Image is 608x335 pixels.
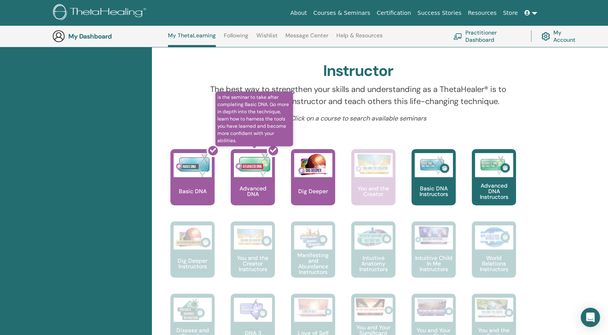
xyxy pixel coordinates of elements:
img: Intuitive Anatomy Instructors [354,225,393,249]
img: Basic DNA Instructors [415,153,453,177]
a: Courses & Seminars [310,6,374,20]
img: Dig Deeper Instructors [174,225,212,249]
a: Dig Deeper Dig Deeper [291,149,335,221]
h3: My Dashboard [68,33,149,40]
a: My ThetaLearning [168,32,216,47]
a: Success Stories [414,6,465,20]
img: You and the Creator Instructors [234,225,272,249]
img: World Relations Instructors [475,225,513,249]
a: Intuitive Anatomy Instructors Intuitive Anatomy Instructors [351,221,395,294]
p: Manifesting and Abundance Instructors [291,252,335,275]
img: Disease and Disorder Instructors [174,298,212,322]
p: You and the Creator [351,186,395,197]
div: Open Intercom Messenger [581,308,600,327]
img: logo.png [53,4,149,22]
a: Wishlist [256,32,278,45]
a: Help & Resources [336,32,383,45]
a: About [287,6,310,20]
p: The best way to strengthen your skills and understanding as a ThetaHealer® is to become a Certifi... [199,83,517,107]
a: Dig Deeper Instructors Dig Deeper Instructors [170,221,215,294]
img: DNA 3 Instructors [234,298,272,322]
a: Basic DNA Instructors Basic DNA Instructors [411,149,456,221]
a: You and the Creator You and the Creator [351,149,395,221]
p: You and the Creator Instructors [231,255,275,272]
a: World Relations Instructors World Relations Instructors [472,221,516,294]
img: Dig Deeper [294,153,332,177]
p: Basic DNA Instructors [411,186,456,197]
a: Manifesting and Abundance Instructors Manifesting and Abundance Instructors [291,221,335,294]
p: Dig Deeper Instructors [170,258,215,269]
p: World Relations Instructors [472,255,516,272]
img: You and Your Significant Other Instructors [354,298,393,316]
a: Store [500,6,521,20]
a: Message Center [285,32,328,45]
p: Dig Deeper [295,188,331,194]
img: Basic DNA [174,153,212,177]
p: Intuitive Anatomy Instructors [351,255,395,272]
a: Basic DNA Basic DNA [170,149,215,221]
p: Click on a course to search available seminars [199,114,517,123]
a: Certification [373,6,414,20]
a: Advanced DNA Instructors Advanced DNA Instructors [472,149,516,221]
h2: Instructor [323,62,393,80]
p: Intuitive Child In Me Instructors [411,255,456,272]
p: Advanced DNA [231,186,275,197]
a: Intuitive Child In Me Instructors Intuitive Child In Me Instructors [411,221,456,294]
a: You and the Creator Instructors You and the Creator Instructors [231,221,275,294]
img: Advanced DNA [234,153,272,177]
a: Following [224,32,248,45]
a: My Account [541,27,582,45]
img: Intuitive Child In Me Instructors [415,225,453,245]
img: cog.svg [541,30,550,43]
img: You and the Creator [354,153,393,175]
a: is the seminar to take after completing Basic DNA. Go more in depth into the technique, learn how... [231,149,275,221]
img: You and the Earth Instructors [475,298,513,319]
img: Manifesting and Abundance Instructors [294,225,332,249]
img: You and Your Inner Circle Instructors [415,298,453,317]
p: Advanced DNA Instructors [472,183,516,200]
img: Love of Self Instructors [294,298,332,317]
a: Practitioner Dashboard [453,27,521,45]
a: Resources [465,6,500,20]
img: Advanced DNA Instructors [475,153,513,177]
img: generic-user-icon.jpg [52,30,65,43]
img: chalkboard-teacher.svg [453,33,462,39]
span: is the seminar to take after completing Basic DNA. Go more in depth into the technique, learn how... [215,92,293,146]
